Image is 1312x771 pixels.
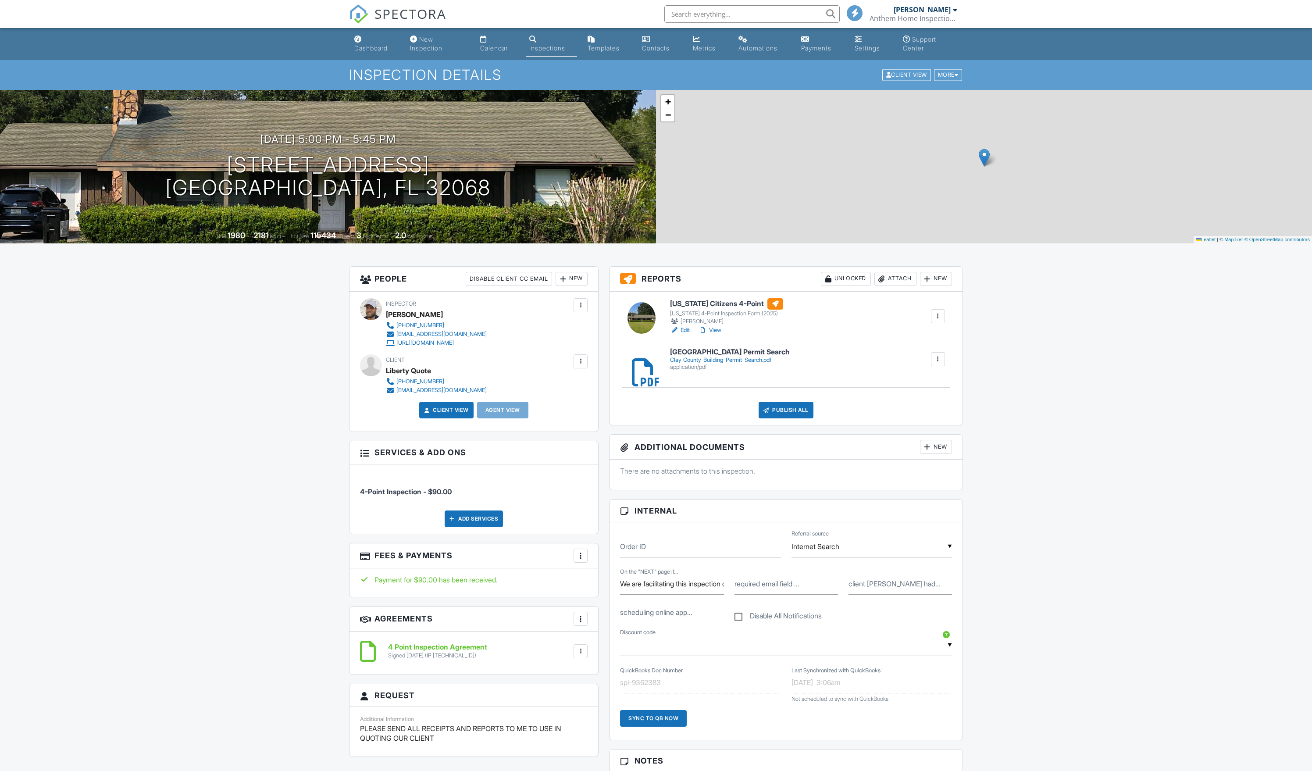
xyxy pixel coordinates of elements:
[849,579,941,589] label: client John Smith had no email, "noemail@john.smith.com" would be the best entry to move forward in
[620,542,646,551] label: Order ID
[638,32,682,57] a: Contacts
[934,69,963,81] div: More
[526,32,577,57] a: Inspections
[165,153,491,200] h1: [STREET_ADDRESS] [GEOGRAPHIC_DATA], FL 32068
[407,233,432,239] span: bathrooms
[363,233,387,239] span: bedrooms
[354,44,388,52] div: Dashboard
[670,326,690,335] a: Edit
[386,364,431,377] div: Liberty Quote
[620,466,952,476] p: There are no attachments to this inspection.
[466,272,552,286] div: Disable Client CC Email
[664,5,840,23] input: Search everything...
[920,272,952,286] div: New
[406,32,470,57] a: New Inspection
[689,32,727,57] a: Metrics
[920,440,952,454] div: New
[386,377,487,386] a: [PHONE_NUMBER]
[374,4,446,23] span: SPECTORA
[357,231,361,240] div: 3
[670,310,783,317] div: [US_STATE] 4-Point Inspection Form (2025)
[661,95,674,108] a: Zoom in
[610,435,963,460] h3: Additional Documents
[396,378,444,385] div: [PHONE_NUMBER]
[610,267,963,292] h3: Reports
[738,44,777,52] div: Automations
[881,71,933,78] a: Client View
[228,231,245,240] div: 1980
[620,568,678,575] label: On the "NEXT" page if NO EMAIL is available for CLIENT it is recommended to provide entry in
[349,607,598,632] h3: Agreements
[217,233,226,239] span: Built
[310,231,336,240] div: 115434
[665,109,671,120] span: −
[661,108,674,121] a: Zoom out
[1196,237,1216,242] a: Leaflet
[1244,237,1310,242] a: © OpenStreetMap contributors
[396,387,487,394] div: [EMAIL_ADDRESS][DOMAIN_NAME]
[670,357,790,364] div: Clay_County_Building_Permit_Search.pdf
[349,4,368,24] img: The Best Home Inspection Software - Spectora
[870,14,957,23] div: Anthem Home Inspections
[734,612,822,623] label: Disable All Notifications
[386,321,487,330] a: [PHONE_NUMBER]
[851,32,892,57] a: Settings
[386,357,405,363] span: Client
[899,32,961,57] a: Support Center
[349,543,598,568] h3: Fees & Payments
[351,32,399,57] a: Dashboard
[291,233,309,239] span: Lot Size
[620,573,724,595] input: On the "NEXT" page if NO EMAIL is available for CLIENT it is recommended to provide entry in
[849,573,952,595] input: client John Smith had no email, "noemail@john.smith.com" would be the best entry to move forward in
[791,530,829,538] label: Referral source
[349,441,598,464] h3: Services & Add ons
[693,44,716,52] div: Metrics
[386,386,487,395] a: [EMAIL_ADDRESS][DOMAIN_NAME]
[388,643,487,651] h6: 4 Point Inspection Agreement
[360,575,588,585] div: Payment for $90.00 has been received.
[337,233,348,239] span: sq.ft.
[360,716,414,722] label: Additional Information
[349,267,598,292] h3: People
[349,12,446,30] a: SPECTORA
[386,308,443,321] div: [PERSON_NAME]
[699,326,721,335] a: View
[584,32,631,57] a: Templates
[529,44,565,52] div: Inspections
[642,44,670,52] div: Contacts
[360,487,452,496] span: 4-Point Inspection - $90.00
[735,32,791,57] a: Automations (Basic)
[665,96,671,107] span: +
[874,272,916,286] div: Attach
[882,69,931,81] div: Client View
[855,44,880,52] div: Settings
[422,406,469,414] a: Client View
[410,36,442,52] div: New Inspection
[396,331,487,338] div: [EMAIL_ADDRESS][DOMAIN_NAME]
[386,330,487,339] a: [EMAIL_ADDRESS][DOMAIN_NAME]
[386,300,416,307] span: Inspector
[670,364,790,371] div: application/pdf
[610,500,963,522] h3: Internal
[979,149,990,167] img: Marker
[620,628,656,636] label: Discount code
[253,231,269,240] div: 2181
[445,510,503,527] div: Add Services
[270,233,282,239] span: sq. ft.
[670,317,783,326] div: [PERSON_NAME]
[477,32,519,57] a: Calendar
[670,348,790,371] a: [GEOGRAPHIC_DATA] Permit Search Clay_County_Building_Permit_Search.pdf application/pdf
[1217,237,1218,242] span: |
[798,32,844,57] a: Payments
[360,724,588,743] p: PLEASE SEND ALL RECEIPTS AND REPORTS TO ME TO USE IN QUOTING OUR CLIENT
[588,44,620,52] div: Templates
[670,298,783,310] h6: [US_STATE] Citizens 4-Point
[396,322,444,329] div: [PHONE_NUMBER]
[349,67,963,82] h1: Inspection Details
[821,272,871,286] div: Unlocked
[620,607,692,617] label: scheduling online appointment, when CLIENT has no email.
[388,643,487,659] a: 4 Point Inspection Agreement Signed [DATE] (IP [TECHNICAL_ID])
[791,666,882,674] label: Last Synchronized with QuickBooks:
[1219,237,1243,242] a: © MapTiler
[734,579,799,589] label: required email field for CLIENT as follows: noemail@clientfirstname.clientlastname.com. For examp...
